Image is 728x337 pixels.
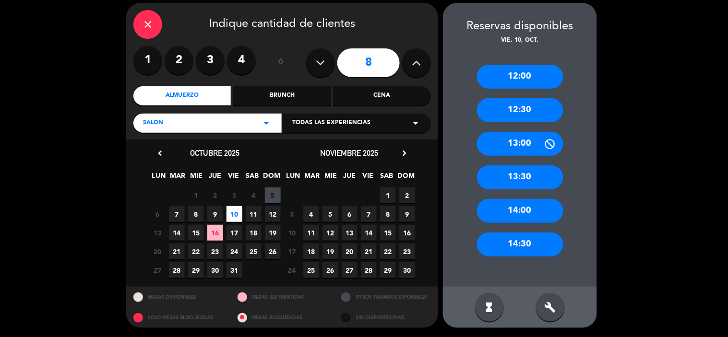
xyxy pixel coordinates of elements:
[191,148,240,158] span: octubre 2025
[126,287,230,307] div: MESAS DISPONIBLES
[133,10,431,39] div: Indique cantidad de clientes
[169,244,185,259] span: 21
[169,262,185,278] span: 28
[303,262,319,278] span: 25
[360,170,376,186] span: VIE
[246,206,262,222] span: 11
[227,46,256,75] label: 4
[380,225,396,241] span: 15
[189,170,204,186] span: MIE
[155,148,165,158] i: chevron_left
[265,187,281,203] span: 5
[334,287,438,307] div: OTROS TAMAÑOS DIPONIBLES
[261,117,272,129] i: arrow_drop_down
[133,86,231,105] div: Almuerzo
[246,225,262,241] span: 18
[399,148,409,158] i: chevron_right
[196,46,225,75] label: 3
[265,225,281,241] span: 19
[303,244,319,259] span: 18
[227,225,242,241] span: 17
[380,244,396,259] span: 22
[399,187,415,203] span: 2
[284,225,300,241] span: 10
[284,206,300,222] span: 3
[342,206,358,222] span: 6
[323,170,339,186] span: MIE
[227,206,242,222] span: 10
[265,244,281,259] span: 26
[304,170,320,186] span: MAR
[361,206,377,222] span: 7
[545,302,556,313] i: build
[150,262,166,278] span: 27
[443,17,597,36] div: Reservas disponibles
[379,170,395,186] span: SAB
[322,206,338,222] span: 5
[399,206,415,222] span: 9
[292,118,370,128] span: Todas las experiencias
[133,46,162,75] label: 1
[151,170,167,186] span: LUN
[265,206,281,222] span: 12
[286,170,301,186] span: LUN
[170,170,186,186] span: MAR
[230,287,334,307] div: MESAS RESTRINGIDAS
[188,225,204,241] span: 15
[188,244,204,259] span: 22
[398,170,414,186] span: DOM
[263,170,279,186] span: DOM
[207,206,223,222] span: 9
[477,232,563,256] div: 14:30
[227,262,242,278] span: 31
[169,206,185,222] span: 7
[361,225,377,241] span: 14
[150,244,166,259] span: 20
[207,262,223,278] span: 30
[410,117,421,129] i: arrow_drop_down
[126,307,230,328] div: SOLO MESAS BLOQUEADAS
[188,206,204,222] span: 8
[477,98,563,122] div: 12:30
[477,199,563,223] div: 14:00
[150,225,166,241] span: 13
[284,244,300,259] span: 17
[227,187,242,203] span: 3
[207,244,223,259] span: 23
[303,225,319,241] span: 11
[165,46,193,75] label: 2
[207,225,223,241] span: 16
[142,19,154,30] i: close
[245,170,261,186] span: SAB
[143,118,163,128] span: SALON
[303,206,319,222] span: 4
[150,206,166,222] span: 6
[399,262,415,278] span: 30
[246,187,262,203] span: 4
[342,244,358,259] span: 20
[380,206,396,222] span: 8
[226,170,242,186] span: VIE
[246,244,262,259] span: 25
[477,65,563,89] div: 12:00
[188,262,204,278] span: 29
[207,170,223,186] span: JUE
[322,225,338,241] span: 12
[477,132,563,156] div: 13:00
[380,187,396,203] span: 1
[265,46,297,80] div: ó
[342,262,358,278] span: 27
[380,262,396,278] span: 29
[342,170,358,186] span: JUE
[233,86,331,105] div: Brunch
[321,148,379,158] span: noviembre 2025
[230,307,334,328] div: MESAS BLOQUEADAS
[322,244,338,259] span: 19
[342,225,358,241] span: 13
[188,187,204,203] span: 1
[334,86,431,105] div: Cena
[361,244,377,259] span: 21
[207,187,223,203] span: 2
[322,262,338,278] span: 26
[227,244,242,259] span: 24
